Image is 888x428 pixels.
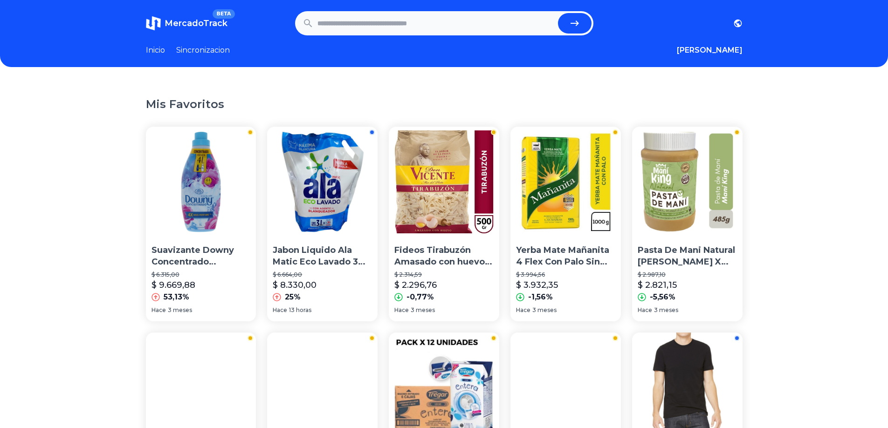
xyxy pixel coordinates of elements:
a: Pasta De Mani Natural Mani King X 485g Sin TaccPasta De Mani Natural [PERSON_NAME] X 485g Sin Tac... [632,127,743,321]
p: 25% [285,292,301,303]
p: -1,56% [528,292,553,303]
span: BETA [213,9,234,19]
span: Hace [151,306,166,314]
p: $ 3.932,35 [516,279,558,292]
a: Inicio [146,45,165,56]
p: $ 2.296,76 [394,279,437,292]
span: 3 meses [532,306,557,314]
a: Fideos Tirabuzón Amasado con huevo Don Vicente 500grFideos Tirabuzón Amasado con huevo [PERSON_NA... [389,127,499,321]
p: Fideos Tirabuzón Amasado con huevo [PERSON_NAME] 500gr [394,245,494,268]
p: Jabon Liquido Ala Matic Eco Lavado 3 Litros [273,245,372,268]
span: 3 meses [411,306,435,314]
img: Yerba Mate Mañanita 4 Flex Con Palo Sin Tacc 1kg [510,127,621,237]
p: -5,56% [650,292,675,303]
img: MercadoTrack [146,16,161,31]
button: [PERSON_NAME] [677,45,743,56]
p: $ 2.314,59 [394,271,494,279]
img: Fideos Tirabuzón Amasado con huevo Don Vicente 500gr [389,127,499,237]
p: $ 6.315,00 [151,271,251,279]
p: Pasta De Mani Natural [PERSON_NAME] X 485g Sin Tacc [638,245,737,268]
a: Yerba Mate Mañanita 4 Flex Con Palo Sin Tacc 1kgYerba Mate Mañanita 4 Flex Con Palo Sin Tacc 1kg$... [510,127,621,321]
img: Pasta De Mani Natural Mani King X 485g Sin Tacc [632,127,743,237]
p: $ 2.987,10 [638,271,737,279]
img: Jabon Liquido Ala Matic Eco Lavado 3 Litros [267,127,378,237]
p: $ 9.669,88 [151,279,195,292]
span: Hace [638,306,652,314]
a: Jabon Liquido Ala Matic Eco Lavado 3 LitrosJabon Liquido Ala Matic Eco Lavado 3 Litros$ 6.664,00$... [267,127,378,321]
a: Sincronizacion [176,45,230,56]
p: Suavizante Downy Concentrado [PERSON_NAME] en [PERSON_NAME] 1 L [151,245,251,268]
span: 3 meses [654,306,678,314]
p: $ 6.664,00 [273,271,372,279]
span: Hace [394,306,409,314]
img: Suavizante Downy Concentrado Brisa de verano en frasco 1 L [146,127,256,237]
p: Yerba Mate Mañanita 4 Flex Con Palo Sin Tacc 1kg [516,245,615,268]
span: MercadoTrack [165,18,227,28]
p: $ 2.821,15 [638,279,677,292]
span: Hace [273,306,287,314]
h1: Mis Favoritos [146,97,743,112]
a: Suavizante Downy Concentrado Brisa de verano en frasco 1 LSuavizante Downy Concentrado [PERSON_NA... [146,127,256,321]
span: 3 meses [168,306,192,314]
p: $ 8.330,00 [273,279,317,292]
p: -0,77% [406,292,434,303]
a: MercadoTrackBETA [146,16,227,31]
span: Hace [516,306,530,314]
p: 53,13% [164,292,189,303]
span: 13 horas [289,306,311,314]
p: $ 3.994,56 [516,271,615,279]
